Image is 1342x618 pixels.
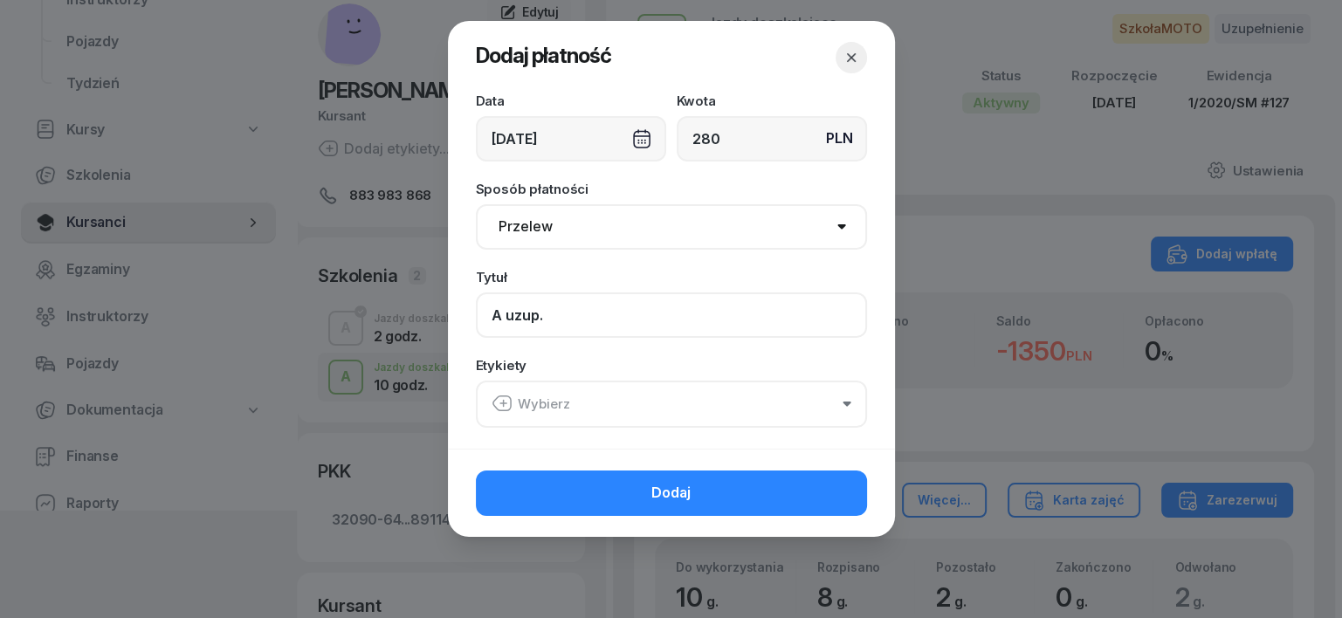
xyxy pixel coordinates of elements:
input: Np. zaliczka, pierwsza rata... [476,292,867,338]
span: Dodaj [651,482,691,505]
span: Dodaj płatność [476,43,611,68]
div: Wybierz [492,393,570,415]
button: Wybierz [476,381,867,428]
input: 0 [677,116,867,161]
button: Dodaj [476,470,867,516]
